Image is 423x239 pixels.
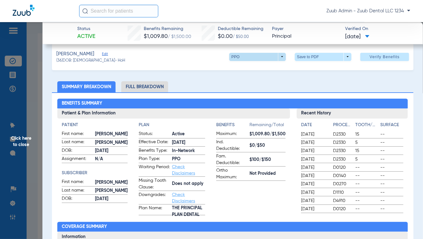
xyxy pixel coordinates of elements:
span: [DATE] [301,131,328,138]
span: -- [355,164,378,171]
span: [PERSON_NAME] [95,139,128,146]
span: -- [381,139,404,146]
h4: Tooth/Quad [355,122,378,128]
app-breakdown-title: Tooth/Quad [355,122,378,131]
span: [DATE] [345,33,369,41]
span: Missing Tooth Clause: [139,177,170,191]
span: Status: [139,131,170,138]
span: [DATE] [301,206,328,212]
h4: Subscriber [62,170,128,176]
span: -- [355,181,378,187]
span: [DATE] [172,139,205,146]
span: $1,009.80 [144,34,168,39]
span: PPO [172,156,205,162]
span: D2330 [333,156,353,162]
span: Plan Name: [139,205,170,215]
span: D1110 [333,189,353,196]
span: [DATE] [301,189,328,196]
span: -- [381,198,404,204]
span: Benefits Type: [139,147,170,155]
span: N/A [95,156,128,162]
span: Plan Type: [139,156,170,163]
span: 5 [355,139,378,146]
a: Check Disclaimers [172,165,195,175]
span: -- [381,164,404,171]
span: [PERSON_NAME] [56,50,94,58]
span: Principal [272,33,339,40]
span: [DATE] [301,181,328,187]
img: Zuub Logo [13,5,35,16]
span: Deductible Remaining [218,26,263,32]
span: [DATE] [301,156,328,162]
span: -- [355,173,378,179]
button: Save to PDF [295,53,351,61]
span: DOB: [62,195,93,203]
app-breakdown-title: Procedure [333,122,353,131]
span: -- [381,148,404,154]
span: D0120 [333,164,353,171]
span: Last name: [62,187,93,195]
app-breakdown-title: Date [301,122,328,131]
span: Ind. Deductible: [216,139,247,152]
h2: Coverage Summary [57,222,408,232]
span: Verify Benefits [370,54,400,59]
span: D0140 [333,173,353,179]
span: 15 [355,131,378,138]
h4: Patient [62,122,128,128]
h4: Procedure [333,122,353,128]
span: Maximum: [216,131,247,138]
span: [DATE] [95,196,128,202]
span: -- [355,198,378,204]
span: Benefits Remaining [144,26,191,32]
span: Does not apply [172,181,205,187]
img: Search Icon [82,8,88,14]
span: THE PRINCIPAL PLAN DENTAL [172,208,205,215]
span: First name: [62,131,93,138]
span: -- [381,206,404,212]
span: Active [77,33,95,40]
h3: Recent History [297,108,408,119]
span: [PERSON_NAME] [95,187,128,194]
span: [DATE] [301,139,328,146]
span: D0120 [333,206,353,212]
span: Zuub Admin - Zuub Dental LLC 1234 [326,8,410,14]
span: -- [381,189,404,196]
span: D2330 [333,139,353,146]
span: $0/$50 [249,142,286,149]
button: Verify Benefits [360,53,409,61]
span: [PERSON_NAME] [95,131,128,138]
h2: Benefits Summary [57,99,408,109]
span: D2330 [333,131,353,138]
button: PPO [229,53,286,61]
span: Waiting Period: [139,164,170,176]
span: Last name: [62,139,93,146]
span: Not Provided [249,170,286,177]
span: $0.00 [218,34,233,39]
span: [DATE] [301,164,328,171]
h4: Surface [381,122,404,128]
span: D4910 [333,198,353,204]
span: In-Network [172,148,205,154]
a: Check Disclaimers [172,193,195,203]
iframe: Chat Widget [391,209,423,239]
span: 15 [355,148,378,154]
span: DOB: [62,147,93,155]
span: First name: [62,179,93,186]
h3: Patient & Plan Information [57,108,290,119]
input: Search for patients [79,5,158,17]
span: Downgrades: [139,192,170,204]
span: [PERSON_NAME] [95,179,128,186]
span: $100/$150 [249,156,286,163]
span: Edit [102,52,108,58]
span: Verified On [345,26,413,32]
span: Active [172,131,205,138]
li: Summary Breakdown [57,81,116,92]
span: -- [381,156,404,162]
span: Assignment: [62,156,93,163]
span: Status [77,26,95,32]
span: -- [355,189,378,196]
span: $1,009.80/$1,500 [249,131,286,138]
